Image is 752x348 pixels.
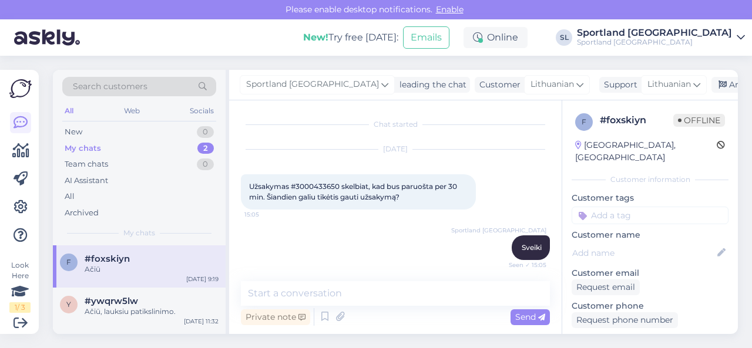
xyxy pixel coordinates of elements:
[572,246,715,259] input: Add name
[556,29,572,46] div: SL
[303,32,328,43] b: New!
[123,228,155,238] span: My chats
[464,27,528,48] div: Online
[197,126,214,138] div: 0
[303,31,398,45] div: Try free [DATE]:
[577,28,732,38] div: Sportland [GEOGRAPHIC_DATA]
[197,143,214,154] div: 2
[572,279,640,295] div: Request email
[403,26,449,49] button: Emails
[241,144,550,154] div: [DATE]
[572,207,728,224] input: Add a tag
[62,103,76,119] div: All
[600,113,673,127] div: # foxskiyn
[241,309,310,325] div: Private note
[85,264,219,275] div: Ačiū
[85,254,130,264] span: #foxskiyn
[186,275,219,283] div: [DATE] 9:19
[572,174,728,185] div: Customer information
[65,191,75,202] div: All
[197,158,214,170] div: 0
[85,296,138,306] span: #ywqrw5lw
[122,103,142,119] div: Web
[515,312,545,322] span: Send
[522,243,542,252] span: Sveiki
[241,119,550,130] div: Chat started
[673,114,725,127] span: Offline
[65,158,108,170] div: Team chats
[184,317,219,326] div: [DATE] 11:32
[65,126,82,138] div: New
[65,207,99,219] div: Archived
[575,139,717,164] div: [GEOGRAPHIC_DATA], [GEOGRAPHIC_DATA]
[66,300,71,309] span: y
[85,306,219,317] div: Ačiū, lauksiu patikslinimo.
[475,79,521,91] div: Customer
[73,80,147,93] span: Search customers
[66,258,71,266] span: f
[572,192,728,204] p: Customer tags
[9,302,31,313] div: 1 / 3
[451,226,546,235] span: Sportland [GEOGRAPHIC_DATA]
[582,117,586,126] span: f
[65,175,108,187] div: AI Assistant
[647,78,691,91] span: Lithuanian
[249,182,459,201] span: Užsakymas #3000433650 skelbiat, kad bus paruošta per 30 min. Šiandien galiu tikėtis gauti užsakymą?
[577,38,732,47] div: Sportland [GEOGRAPHIC_DATA]
[572,312,678,328] div: Request phone number
[531,78,574,91] span: Lithuanian
[395,79,466,91] div: leading the chat
[432,4,467,15] span: Enable
[599,79,637,91] div: Support
[65,143,101,154] div: My chats
[246,78,379,91] span: Sportland [GEOGRAPHIC_DATA]
[502,261,546,269] span: Seen ✓ 15:05
[577,28,745,47] a: Sportland [GEOGRAPHIC_DATA]Sportland [GEOGRAPHIC_DATA]
[572,333,728,345] p: Visited pages
[9,260,31,313] div: Look Here
[572,300,728,312] p: Customer phone
[244,210,288,219] span: 15:05
[9,79,32,98] img: Askly Logo
[572,267,728,279] p: Customer email
[187,103,216,119] div: Socials
[572,229,728,241] p: Customer name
